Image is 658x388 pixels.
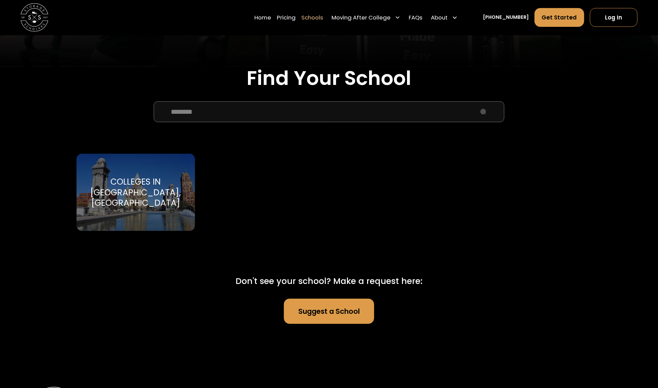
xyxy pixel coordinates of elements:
[535,8,585,27] a: Get Started
[428,8,460,28] div: About
[277,8,296,28] a: Pricing
[332,13,391,22] div: Moving After College
[409,8,422,28] a: FAQs
[77,154,195,231] a: Go to selected school
[329,8,403,28] div: Moving After College
[85,177,187,208] div: Colleges in [GEOGRAPHIC_DATA], [GEOGRAPHIC_DATA]
[590,8,638,27] a: Log In
[284,299,374,324] a: Suggest a School
[236,275,422,288] div: Don't see your school? Make a request here:
[431,13,448,22] div: About
[255,8,271,28] a: Home
[77,101,581,248] form: School Select Form
[20,3,49,32] img: Storage Scholars main logo
[301,8,323,28] a: Schools
[483,14,529,21] a: [PHONE_NUMBER]
[77,66,581,90] h2: Find Your School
